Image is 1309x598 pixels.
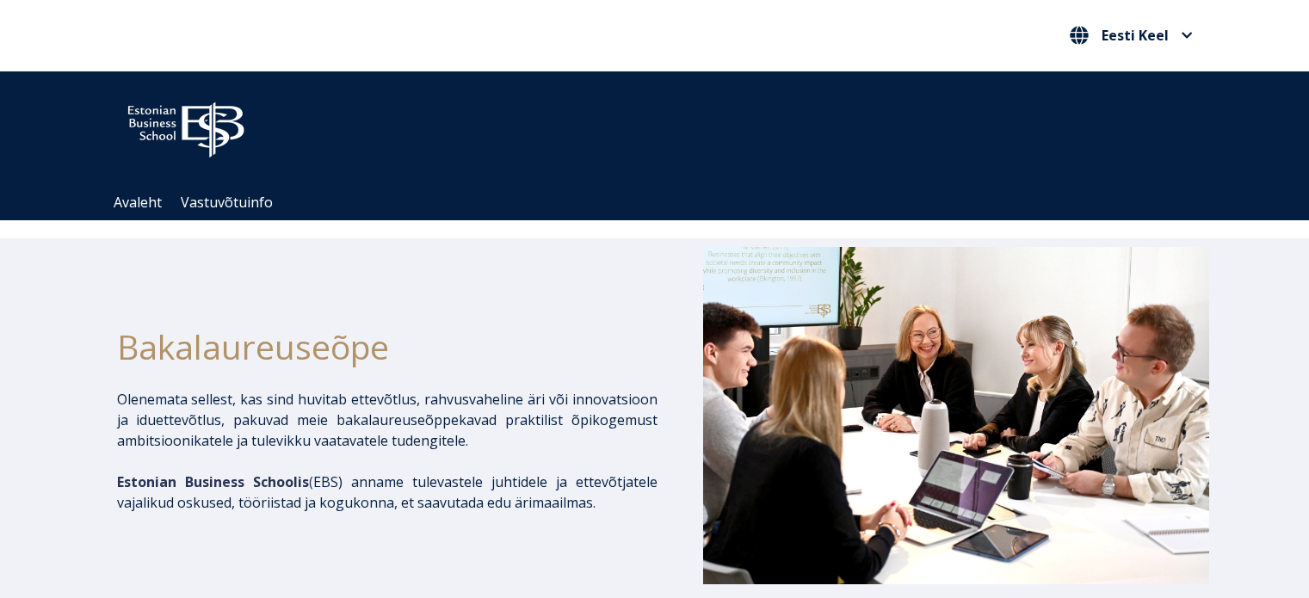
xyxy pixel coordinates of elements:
span: Estonian Business Schoolis [117,472,309,491]
div: Navigation Menu [104,185,1223,220]
img: ebs_logo2016_white [113,89,259,163]
a: Vastuvõtuinfo [181,193,273,212]
p: Olenemata sellest, kas sind huvitab ettevõtlus, rahvusvaheline äri või innovatsioon ja iduettevõt... [117,389,658,451]
button: Eesti Keel [1065,22,1197,49]
img: Bakalaureusetudengid [703,247,1209,584]
a: Avaleht [114,193,162,212]
nav: Vali oma keel [1065,22,1197,50]
h1: Bakalaureuseõpe [117,321,658,372]
p: EBS) anname tulevastele juhtidele ja ettevõtjatele vajalikud oskused, tööriistad ja kogukonna, et... [117,472,658,513]
span: ( [117,472,313,491]
span: Eesti Keel [1102,28,1169,42]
